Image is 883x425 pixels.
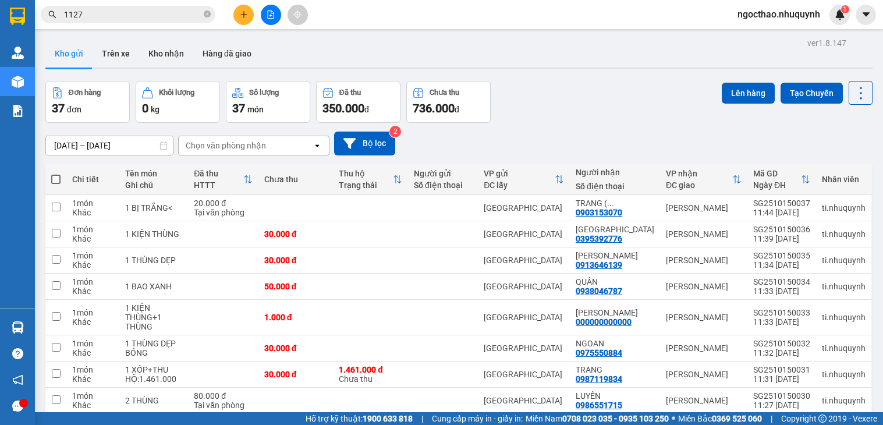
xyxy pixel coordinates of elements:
[753,277,810,286] div: SG2510150034
[264,175,328,184] div: Chưa thu
[151,105,159,114] span: kg
[484,396,564,405] div: [GEOGRAPHIC_DATA]
[666,396,742,405] div: [PERSON_NAME]
[576,317,632,327] div: 000000000000
[576,199,654,208] div: TRANG ( PHƯỚC AN )
[484,343,564,353] div: [GEOGRAPHIC_DATA]
[576,168,654,177] div: Người nhận
[226,81,310,123] button: Số lượng37món
[562,414,669,423] strong: 0708 023 035 - 0935 103 250
[753,225,810,234] div: SG2510150036
[12,105,24,117] img: solution-icon
[822,282,866,291] div: ti.nhuquynh
[194,180,243,190] div: HTTT
[186,140,266,151] div: Chọn văn phòng nhận
[484,256,564,265] div: [GEOGRAPHIC_DATA]
[576,339,654,348] div: NGOAN
[856,5,876,25] button: caret-down
[45,40,93,68] button: Kho gửi
[432,412,523,425] span: Cung cấp máy in - giấy in:
[322,101,364,115] span: 350.000
[807,37,846,49] div: ver 1.8.147
[753,180,801,190] div: Ngày ĐH
[72,225,114,234] div: 1 món
[484,313,564,322] div: [GEOGRAPHIC_DATA]
[264,343,328,353] div: 30.000 đ
[576,365,654,374] div: TRANG
[526,412,669,425] span: Miền Nam
[306,412,413,425] span: Hỗ trợ kỹ thuật:
[753,169,801,178] div: Mã GD
[484,229,564,239] div: [GEOGRAPHIC_DATA]
[93,40,139,68] button: Trên xe
[666,180,732,190] div: ĐC giao
[334,132,395,155] button: Bộ lọc
[72,317,114,327] div: Khác
[72,348,114,357] div: Khác
[125,365,183,384] div: 1 XỐP+THU HỘ:1.461.000
[678,412,762,425] span: Miền Bắc
[666,256,742,265] div: [PERSON_NAME]
[672,416,675,421] span: ⚪️
[125,396,183,405] div: 2 THÙNG
[72,251,114,260] div: 1 món
[45,81,130,123] button: Đơn hàng37đơn
[478,164,570,195] th: Toggle SortBy
[822,203,866,212] div: ti.nhuquynh
[52,101,65,115] span: 37
[843,5,847,13] span: 1
[364,105,369,114] span: đ
[142,101,148,115] span: 0
[72,308,114,317] div: 1 món
[818,415,827,423] span: copyright
[240,10,248,19] span: plus
[313,141,322,150] svg: open
[64,8,201,21] input: Tìm tên, số ĐT hoặc mã đơn
[125,282,183,291] div: 1 BAO XANH
[232,101,245,115] span: 37
[576,401,622,410] div: 0986551715
[781,83,843,104] button: Tạo Chuyến
[455,105,459,114] span: đ
[576,260,622,270] div: 0913646139
[204,10,211,17] span: close-circle
[72,391,114,401] div: 1 món
[339,365,402,374] div: 1.461.000 đ
[753,199,810,208] div: SG2510150037
[339,88,361,97] div: Đã thu
[484,203,564,212] div: [GEOGRAPHIC_DATA]
[72,374,114,384] div: Khác
[728,7,829,22] span: ngocthao.nhuquynh
[12,76,24,88] img: warehouse-icon
[484,169,555,178] div: VP gửi
[421,412,423,425] span: |
[264,282,328,291] div: 50.000 đ
[576,277,654,286] div: QUÂN
[822,343,866,353] div: ti.nhuquynh
[12,374,23,385] span: notification
[576,308,654,317] div: CAO MAI
[576,182,654,191] div: Số điện thoại
[576,208,622,217] div: 0903153070
[822,229,866,239] div: ti.nhuquynh
[771,412,772,425] span: |
[125,180,183,190] div: Ghi chú
[722,83,775,104] button: Lên hàng
[125,203,183,212] div: 1 BỊ TRẮNG<
[194,208,252,217] div: Tại văn phòng
[576,348,622,357] div: 0975550884
[67,105,81,114] span: đơn
[69,88,101,97] div: Đơn hàng
[72,234,114,243] div: Khác
[12,401,23,412] span: message
[822,370,866,379] div: ti.nhuquynh
[72,286,114,296] div: Khác
[753,348,810,357] div: 11:32 [DATE]
[264,229,328,239] div: 30.000 đ
[316,81,400,123] button: Đã thu350.000đ
[363,414,413,423] strong: 1900 633 818
[753,401,810,410] div: 11:27 [DATE]
[264,313,328,322] div: 1.000 đ
[666,370,742,379] div: [PERSON_NAME]
[576,225,654,234] div: THÁI NHÃ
